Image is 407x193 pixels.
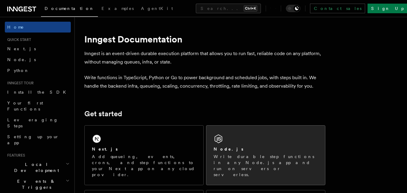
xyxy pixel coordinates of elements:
[5,87,71,98] a: Install the SDK
[7,134,59,145] span: Setting up your app
[5,65,71,76] a: Python
[5,176,71,193] button: Events & Triggers
[7,117,58,128] span: Leveraging Steps
[7,90,70,95] span: Install the SDK
[84,73,325,90] p: Write functions in TypeScript, Python or Go to power background and scheduled jobs, with steps bu...
[206,125,325,185] a: Node.jsWrite durable step functions in any Node.js app and run on servers or serverless.
[84,110,122,118] a: Get started
[5,153,25,158] span: Features
[5,114,71,131] a: Leveraging Steps
[41,2,98,17] a: Documentation
[196,4,261,13] button: Search...Ctrl+K
[5,54,71,65] a: Node.js
[5,159,71,176] button: Local Development
[84,125,204,185] a: Next.jsAdd queueing, events, crons, and step functions to your Next app on any cloud provider.
[102,6,134,11] span: Examples
[92,154,196,178] p: Add queueing, events, crons, and step functions to your Next app on any cloud provider.
[5,98,71,114] a: Your first Functions
[5,178,66,190] span: Events & Triggers
[92,146,118,152] h2: Next.js
[137,2,177,16] a: AgentKit
[5,43,71,54] a: Next.js
[45,6,94,11] span: Documentation
[84,49,325,66] p: Inngest is an event-driven durable execution platform that allows you to run fast, reliable code ...
[214,154,318,178] p: Write durable step functions in any Node.js app and run on servers or serverless.
[5,37,31,42] span: Quick start
[5,131,71,148] a: Setting up your app
[7,101,43,111] span: Your first Functions
[5,22,71,33] a: Home
[7,24,24,30] span: Home
[141,6,173,11] span: AgentKit
[7,57,36,62] span: Node.js
[310,4,365,13] a: Contact sales
[98,2,137,16] a: Examples
[5,81,34,86] span: Inngest tour
[7,46,36,51] span: Next.js
[5,161,66,173] span: Local Development
[214,146,243,152] h2: Node.js
[244,5,257,11] kbd: Ctrl+K
[84,34,325,45] h1: Inngest Documentation
[7,68,29,73] span: Python
[286,5,300,12] button: Toggle dark mode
